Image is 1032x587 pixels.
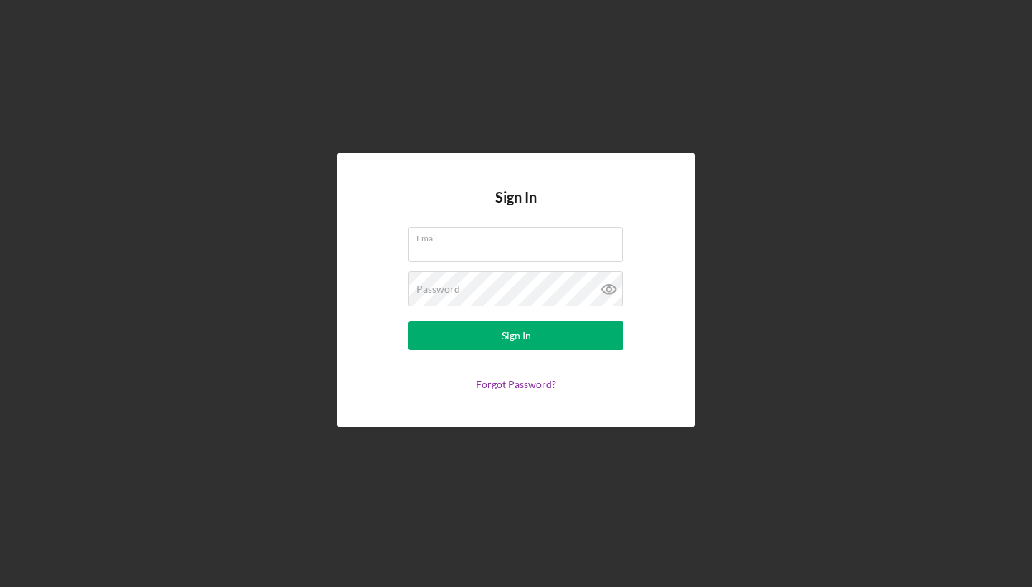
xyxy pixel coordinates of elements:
[476,378,556,390] a: Forgot Password?
[502,321,531,350] div: Sign In
[416,283,460,295] label: Password
[416,228,623,243] label: Email
[408,321,623,350] button: Sign In
[495,189,537,227] h4: Sign In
